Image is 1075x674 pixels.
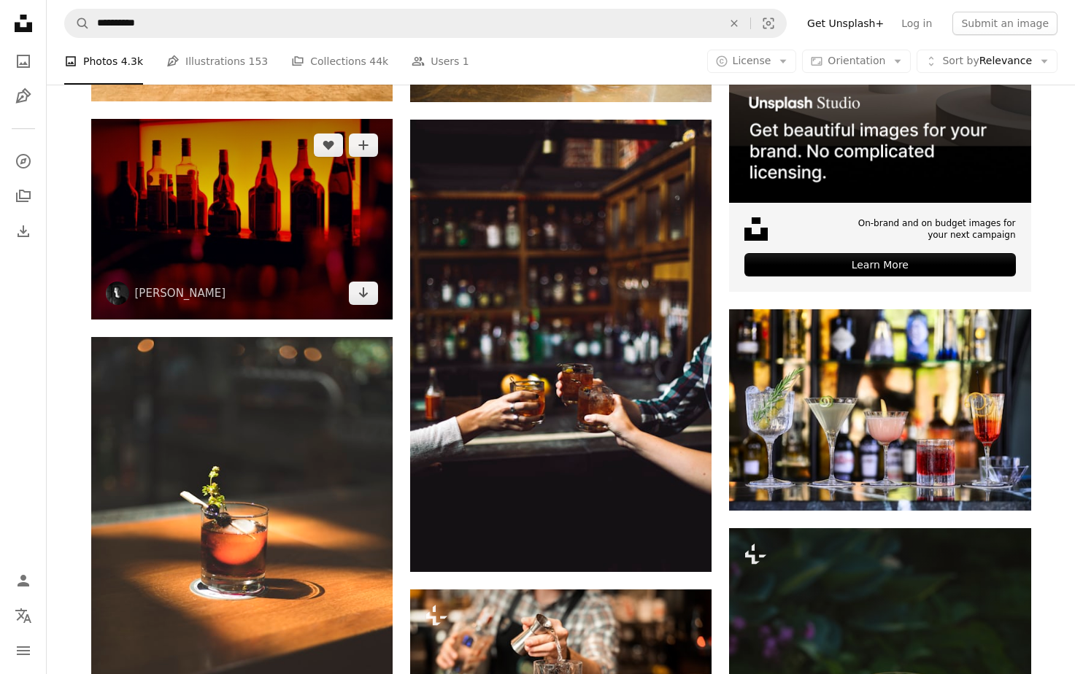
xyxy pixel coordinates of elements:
[849,217,1015,242] span: On-brand and on budget images for your next campaign
[733,55,771,66] span: License
[91,556,393,569] a: brown beverage with olives and herb in rocks glass in macro photography
[166,38,268,85] a: Illustrations 153
[707,50,797,73] button: License
[744,217,768,241] img: file-1631678316303-ed18b8b5cb9cimage
[65,9,90,37] button: Search Unsplash
[893,12,941,35] a: Log in
[9,217,38,246] a: Download History
[828,55,885,66] span: Orientation
[349,133,378,157] button: Add to Collection
[410,339,712,352] a: three person holding clear drinking glasses
[942,54,1032,69] span: Relevance
[729,309,1030,511] img: clear cocktail glass with pink liquid inside
[798,12,893,35] a: Get Unsplash+
[744,253,1015,276] div: Learn More
[9,47,38,76] a: Photos
[9,9,38,41] a: Home — Unsplash
[718,9,750,37] button: Clear
[952,12,1057,35] button: Submit an image
[291,38,388,85] a: Collections 44k
[9,82,38,111] a: Illustrations
[249,53,269,69] span: 153
[410,120,712,572] img: three person holding clear drinking glasses
[917,50,1057,73] button: Sort byRelevance
[9,182,38,211] a: Collections
[412,38,469,85] a: Users 1
[64,9,787,38] form: Find visuals sitewide
[9,636,38,665] button: Menu
[9,147,38,176] a: Explore
[135,286,226,301] a: [PERSON_NAME]
[369,53,388,69] span: 44k
[751,9,786,37] button: Visual search
[729,403,1030,417] a: clear cocktail glass with pink liquid inside
[91,119,393,319] img: assorted bottle on table
[91,212,393,225] a: assorted bottle on table
[802,50,911,73] button: Orientation
[349,282,378,305] a: Download
[463,53,469,69] span: 1
[942,55,979,66] span: Sort by
[314,133,343,157] button: Like
[9,566,38,595] a: Log in / Sign up
[106,282,129,305] img: Go to Sérgio Alves Santos's profile
[9,601,38,630] button: Language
